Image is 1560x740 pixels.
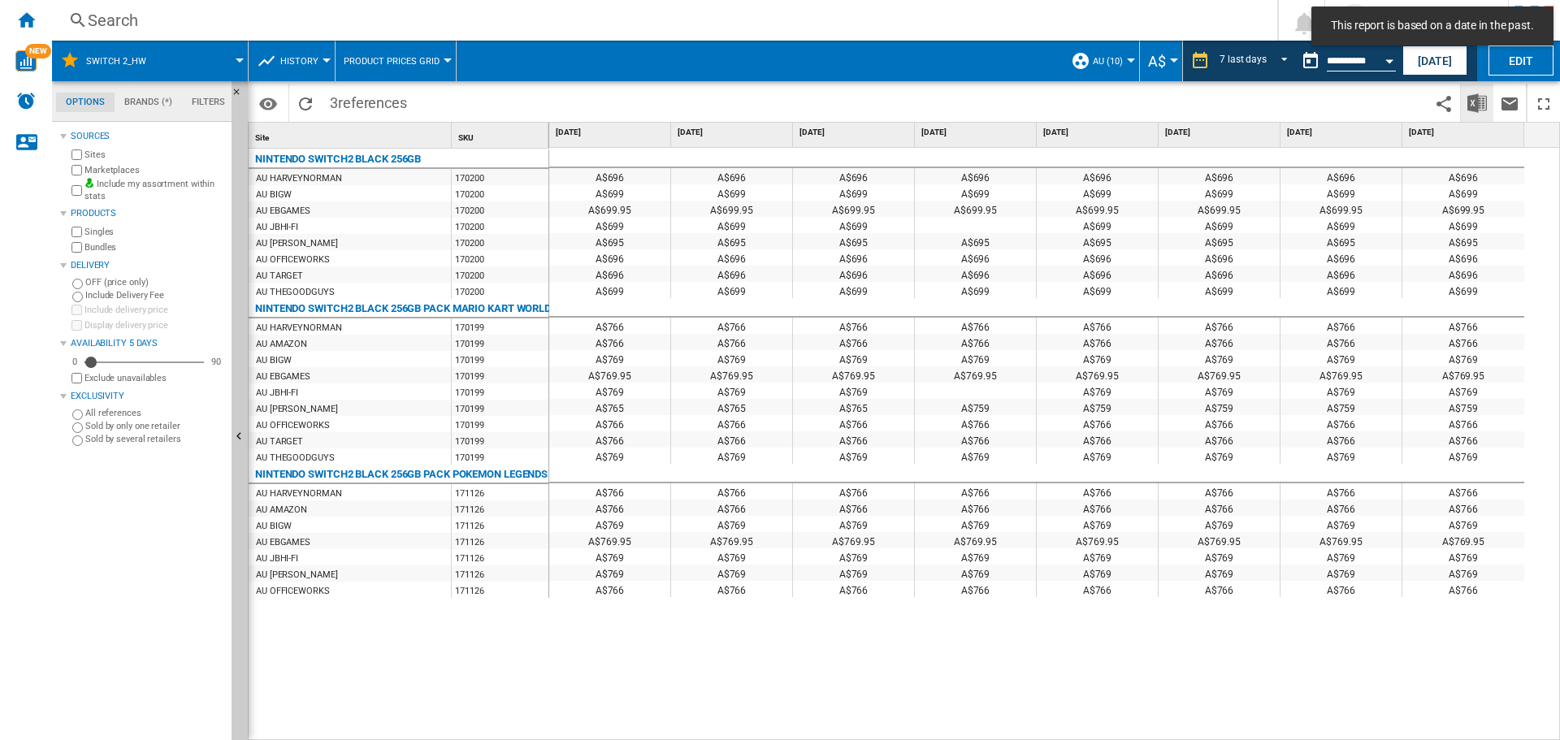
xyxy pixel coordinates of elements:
span: [DATE] [1043,127,1155,138]
div: A$766 [671,334,792,350]
button: Options [252,89,284,118]
div: 170199 [452,432,548,448]
div: 170200 [452,250,548,266]
div: 170200 [452,266,548,283]
div: SKU Sort None [455,123,548,148]
md-slider: Availability [84,354,204,370]
div: AU HARVEYNORMAN [256,171,342,187]
div: A$766 [1280,318,1402,334]
div: AU EBGAMES [256,369,310,385]
div: A$769 [549,383,670,399]
div: A$766 [671,318,792,334]
div: A$766 [1280,334,1402,350]
div: A$766 [549,318,670,334]
div: A$769 [1037,516,1158,532]
div: A$769 [549,448,670,464]
span: Switch 2_HW [86,56,146,67]
div: A$765 [549,399,670,415]
span: [DATE] [1409,127,1521,138]
div: A$766 [1402,415,1524,431]
span: references [338,94,407,111]
div: A$699 [793,217,914,233]
div: 171126 [452,500,548,517]
div: Sort None [252,123,451,148]
div: 0 [68,356,81,368]
label: Sites [84,149,225,161]
div: A$699 [1159,217,1280,233]
div: A$769.95 [1159,366,1280,383]
div: A$699 [549,217,670,233]
div: 90 [207,356,225,368]
div: 170200 [452,169,548,185]
div: A$695 [1402,233,1524,249]
div: A$699 [671,217,792,233]
div: A$696 [1037,266,1158,282]
div: A$699 [671,184,792,201]
div: A$769 [1159,350,1280,366]
div: [DATE] [674,123,792,143]
button: Hide [232,81,251,110]
div: A$766 [671,500,792,516]
div: A$769 [1159,448,1280,464]
div: A$759 [1159,399,1280,415]
div: A$769 [671,516,792,532]
div: A$766 [793,500,914,516]
div: A$766 [671,431,792,448]
div: 170199 [452,383,548,400]
div: A$766 [915,431,1036,448]
div: A$699 [1159,184,1280,201]
div: [DATE] [552,123,670,143]
input: Display delivery price [71,373,82,383]
div: 170199 [452,416,548,432]
span: Product prices grid [344,56,440,67]
div: NINTENDO SWITCH2 BLACK 256GB PACK MARIO KART WORLD [255,299,549,318]
div: A$699 [549,184,670,201]
span: [DATE] [921,127,1033,138]
div: This report is based on a date in the past. [1294,41,1399,81]
div: A$766 [1037,334,1158,350]
div: A$766 [915,318,1036,334]
span: A$ [1148,53,1166,70]
div: A$769 [1037,383,1158,399]
div: A$766 [915,334,1036,350]
div: A$769 [793,448,914,464]
div: A$769.95 [1280,366,1402,383]
div: A$759 [1402,399,1524,415]
div: A$766 [1037,318,1158,334]
md-tab-item: Brands (*) [115,93,182,112]
div: A$696 [1037,168,1158,184]
div: AU TARGET [256,268,303,284]
div: Search [88,9,1235,32]
div: 170199 [452,448,548,465]
label: Display delivery price [84,319,225,331]
div: A$766 [1280,500,1402,516]
div: A$769 [1280,448,1402,464]
div: 170199 [452,335,548,351]
div: Products [71,207,225,220]
div: Delivery [71,259,225,272]
div: Sources [71,130,225,143]
div: A$699 [1402,184,1524,201]
button: Product prices grid [344,41,448,81]
div: A$699 [793,282,914,298]
div: A$769 [671,448,792,464]
div: A$766 [1402,318,1524,334]
button: Download in Excel [1461,84,1493,122]
div: A$699.95 [549,201,670,217]
div: A$769 [1037,350,1158,366]
div: A$766 [1402,500,1524,516]
div: A$695 [793,233,914,249]
div: A$769 [1280,350,1402,366]
div: [DATE] [1284,123,1402,143]
div: A$766 [915,500,1036,516]
div: A$769 [1402,448,1524,464]
div: A$696 [671,168,792,184]
div: 170199 [452,318,548,335]
div: A$695 [1037,233,1158,249]
div: AU BIGW [256,353,292,369]
div: A$696 [671,266,792,282]
div: A$699 [1280,184,1402,201]
div: A$696 [549,168,670,184]
div: A$766 [671,415,792,431]
div: A$769 [671,350,792,366]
